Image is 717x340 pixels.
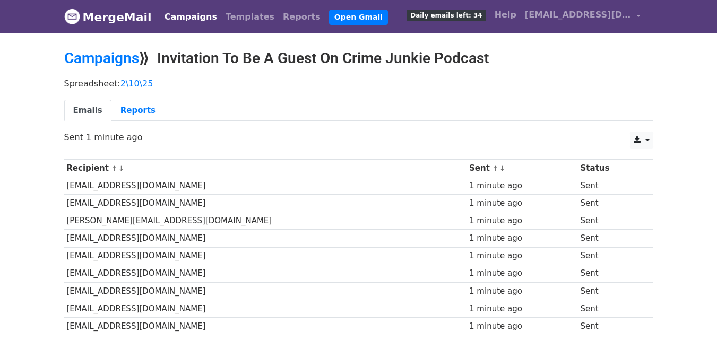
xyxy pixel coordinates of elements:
[64,195,467,212] td: [EMAIL_ADDRESS][DOMAIN_NAME]
[407,10,486,21] span: Daily emails left: 34
[578,230,643,247] td: Sent
[64,247,467,265] td: [EMAIL_ADDRESS][DOMAIN_NAME]
[578,195,643,212] td: Sent
[64,265,467,282] td: [EMAIL_ADDRESS][DOMAIN_NAME]
[521,4,645,29] a: [EMAIL_ADDRESS][DOMAIN_NAME]
[64,282,467,300] td: [EMAIL_ADDRESS][DOMAIN_NAME]
[64,317,467,335] td: [EMAIL_ADDRESS][DOMAIN_NAME]
[64,6,152,28] a: MergeMail
[469,197,575,210] div: 1 minute ago
[64,177,467,195] td: [EMAIL_ADDRESS][DOMAIN_NAME]
[578,160,643,177] th: Status
[64,300,467,317] td: [EMAIL_ADDRESS][DOMAIN_NAME]
[578,282,643,300] td: Sent
[64,49,139,67] a: Campaigns
[469,232,575,245] div: 1 minute ago
[469,215,575,227] div: 1 minute ago
[329,10,388,25] a: Open Gmail
[221,6,279,28] a: Templates
[467,160,577,177] th: Sent
[64,8,80,24] img: MergeMail logo
[493,164,498,172] a: ↑
[120,79,153,89] a: 2\10\25
[64,230,467,247] td: [EMAIL_ADDRESS][DOMAIN_NAME]
[578,212,643,230] td: Sent
[64,49,653,67] h2: ⟫ Invitation To Be A Guest On Crime Junkie Podcast
[578,317,643,335] td: Sent
[279,6,325,28] a: Reports
[469,267,575,280] div: 1 minute ago
[118,164,124,172] a: ↓
[499,164,505,172] a: ↓
[111,164,117,172] a: ↑
[469,285,575,298] div: 1 minute ago
[64,78,653,89] p: Spreadsheet:
[111,100,165,121] a: Reports
[469,320,575,333] div: 1 minute ago
[578,177,643,195] td: Sent
[402,4,490,25] a: Daily emails left: 34
[490,4,521,25] a: Help
[64,100,111,121] a: Emails
[64,212,467,230] td: [PERSON_NAME][EMAIL_ADDRESS][DOMAIN_NAME]
[469,250,575,262] div: 1 minute ago
[578,247,643,265] td: Sent
[469,180,575,192] div: 1 minute ago
[64,132,653,143] p: Sent 1 minute ago
[578,300,643,317] td: Sent
[469,303,575,315] div: 1 minute ago
[578,265,643,282] td: Sent
[64,160,467,177] th: Recipient
[160,6,221,28] a: Campaigns
[525,8,631,21] span: [EMAIL_ADDRESS][DOMAIN_NAME]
